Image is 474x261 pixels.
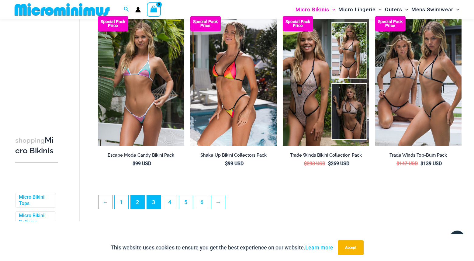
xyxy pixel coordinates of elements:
[98,195,462,213] nav: Product Pagination
[135,7,141,12] a: Account icon link
[304,161,325,166] bdi: 293 USD
[98,152,184,160] a: Escape Mode Candy Bikini Pack
[304,161,307,166] span: $
[283,152,369,158] h2: Trade Winds Bikini Collection Pack
[99,195,112,209] a: ←
[294,2,337,17] a: Micro BikinisMenu ToggleMenu Toggle
[296,2,329,17] span: Micro Bikinis
[190,152,277,158] h2: Shake Up Bikini Collectors Pack
[190,152,277,160] a: Shake Up Bikini Collectors Pack
[283,152,369,160] a: Trade Winds Bikini Collection Pack
[19,194,51,207] a: Micro Bikini Tops
[211,195,225,209] a: →
[283,16,369,146] img: Collection Pack (1)
[383,2,410,17] a: OutersMenu ToggleMenu Toggle
[375,152,462,158] h2: Trade Winds Top-Bum Pack
[163,195,177,209] a: Page 4
[402,2,408,17] span: Menu Toggle
[305,244,333,251] a: Learn more
[293,1,462,18] nav: Site Navigation
[420,161,442,166] bdi: 139 USD
[98,16,184,146] a: Escape Mode Candy 3151 Top 4151 Bottom 02 Escape Mode Candy 3151 Top 4151 Bottom 04Escape Mode Ca...
[111,243,333,252] p: This website uses cookies to ensure you get the best experience on our website.
[283,16,369,146] a: Collection Pack (1) Trade Winds IvoryInk 317 Top 469 Thong 11Trade Winds IvoryInk 317 Top 469 Tho...
[98,20,128,28] b: Special Pack Price
[283,20,313,28] b: Special Pack Price
[133,161,151,166] bdi: 99 USD
[131,195,144,209] span: Page 2
[147,195,161,209] a: Page 3
[338,240,364,255] button: Accept
[375,2,382,17] span: Menu Toggle
[410,2,461,17] a: Mens SwimwearMenu ToggleMenu Toggle
[396,161,399,166] span: $
[115,195,128,209] a: Page 1
[225,161,244,166] bdi: 99 USD
[337,2,383,17] a: Micro LingerieMenu ToggleMenu Toggle
[375,16,462,146] img: Top Bum Pack (1)
[420,161,423,166] span: $
[225,161,228,166] span: $
[190,16,277,146] img: Shake Up Sunset 3145 Top 4145 Bottom 04
[328,161,349,166] bdi: 269 USD
[338,2,375,17] span: Micro Lingerie
[190,20,221,28] b: Special Pack Price
[329,2,335,17] span: Menu Toggle
[453,2,459,17] span: Menu Toggle
[15,135,58,156] h3: Micro Bikinis
[375,16,462,146] a: Top Bum Pack (1) Trade Winds IvoryInk 317 Top 453 Micro 03Trade Winds IvoryInk 317 Top 453 Micro 03
[124,6,129,13] a: Search icon link
[411,2,453,17] span: Mens Swimwear
[190,16,277,146] a: Shake Up Sunset 3145 Top 4145 Bottom 04 Shake Up Sunset 3145 Top 4145 Bottom 05Shake Up Sunset 31...
[385,2,402,17] span: Outers
[179,195,193,209] a: Page 5
[98,152,184,158] h2: Escape Mode Candy Bikini Pack
[396,161,418,166] bdi: 147 USD
[15,137,45,144] span: shopping
[133,161,135,166] span: $
[147,2,161,16] a: View Shopping Cart, empty
[375,152,462,160] a: Trade Winds Top-Bum Pack
[195,195,209,209] a: Page 6
[328,161,331,166] span: $
[98,16,184,146] img: Escape Mode Candy 3151 Top 4151 Bottom 02
[12,3,112,16] img: MM SHOP LOGO FLAT
[375,20,406,28] b: Special Pack Price
[19,213,51,225] a: Micro Bikini Bottoms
